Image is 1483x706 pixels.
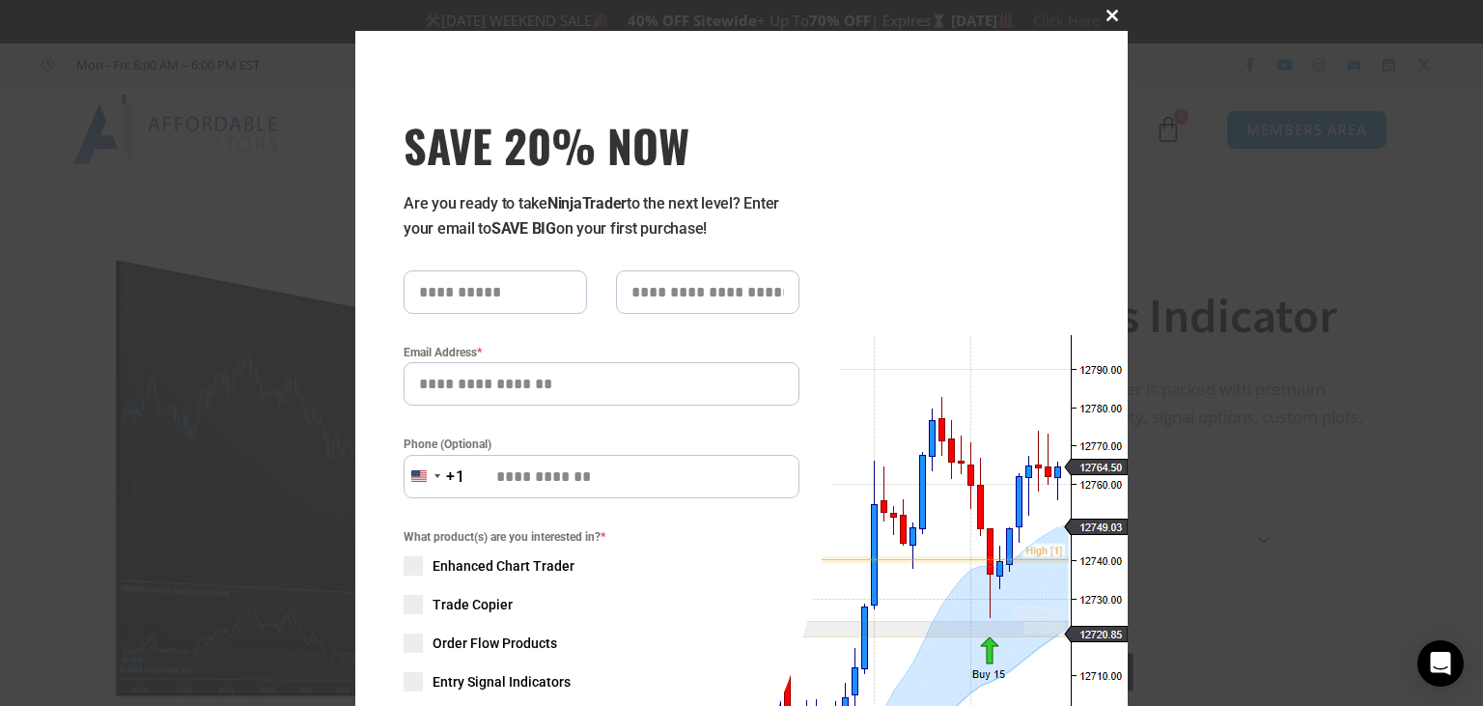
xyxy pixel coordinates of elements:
[404,527,799,547] span: What product(s) are you interested in?
[433,556,574,576] span: Enhanced Chart Trader
[404,595,799,614] label: Trade Copier
[404,556,799,576] label: Enhanced Chart Trader
[404,455,465,498] button: Selected country
[404,672,799,692] label: Entry Signal Indicators
[446,465,465,490] div: +1
[404,634,799,653] label: Order Flow Products
[433,672,571,692] span: Entry Signal Indicators
[433,595,513,614] span: Trade Copier
[433,634,557,653] span: Order Flow Products
[404,343,799,362] label: Email Address
[404,118,799,172] span: SAVE 20% NOW
[404,435,799,454] label: Phone (Optional)
[1417,640,1464,687] div: Open Intercom Messenger
[491,219,556,238] strong: SAVE BIG
[404,191,799,241] p: Are you ready to take to the next level? Enter your email to on your first purchase!
[547,194,627,212] strong: NinjaTrader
